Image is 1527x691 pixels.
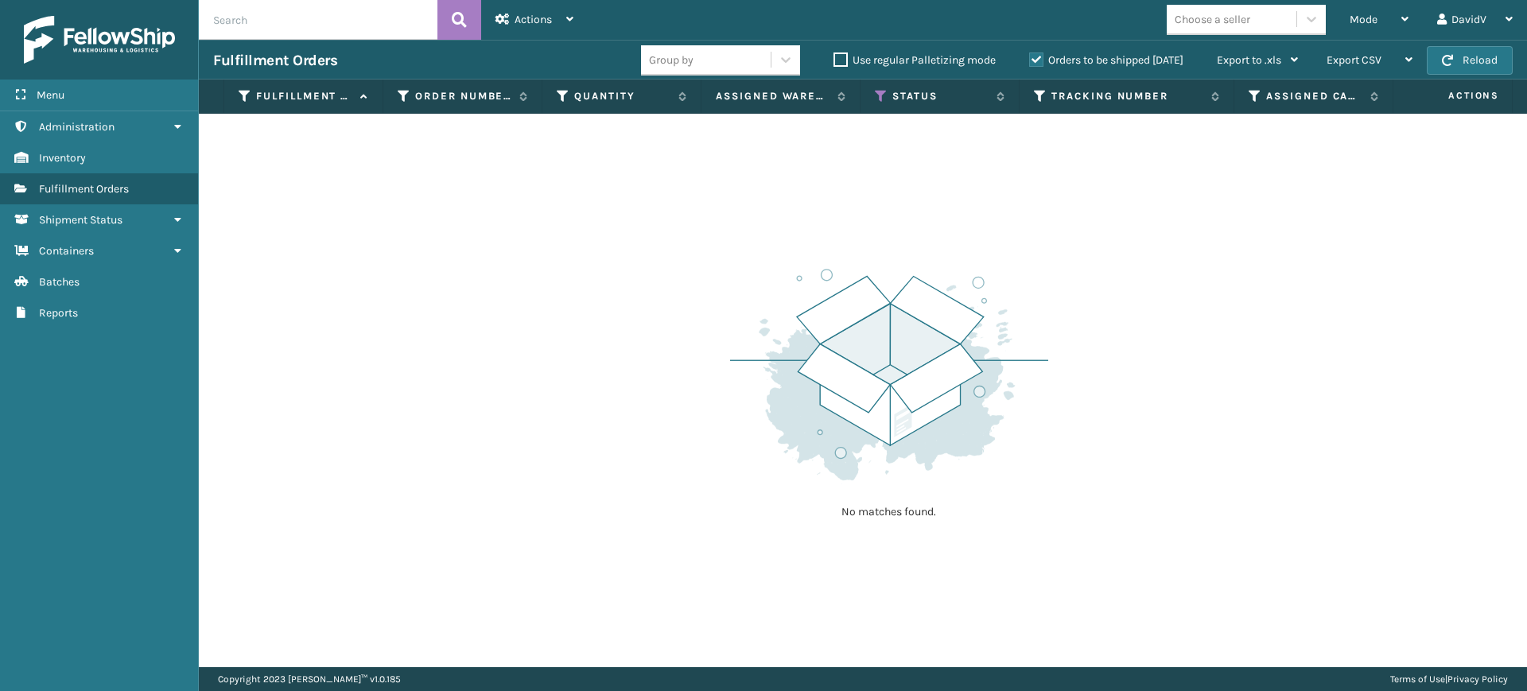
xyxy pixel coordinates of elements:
span: Export to .xls [1217,53,1281,67]
div: | [1390,667,1508,691]
span: Shipment Status [39,213,122,227]
h3: Fulfillment Orders [213,51,337,70]
span: Batches [39,275,80,289]
span: Export CSV [1327,53,1381,67]
label: Order Number [415,89,511,103]
label: Assigned Carrier Service [1266,89,1362,103]
span: Menu [37,88,64,102]
label: Assigned Warehouse [716,89,830,103]
span: Inventory [39,151,86,165]
span: Mode [1350,13,1377,26]
a: Terms of Use [1390,674,1445,685]
div: Group by [649,52,694,68]
img: logo [24,16,175,64]
div: Choose a seller [1175,11,1250,28]
span: Actions [1398,83,1509,109]
span: Administration [39,120,115,134]
a: Privacy Policy [1447,674,1508,685]
span: Actions [515,13,552,26]
span: Reports [39,306,78,320]
button: Reload [1427,46,1513,75]
label: Tracking Number [1051,89,1203,103]
span: Containers [39,244,94,258]
label: Quantity [574,89,670,103]
span: Fulfillment Orders [39,182,129,196]
label: Orders to be shipped [DATE] [1029,53,1183,67]
label: Use regular Palletizing mode [833,53,996,67]
p: Copyright 2023 [PERSON_NAME]™ v 1.0.185 [218,667,401,691]
label: Status [892,89,989,103]
label: Fulfillment Order Id [256,89,352,103]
